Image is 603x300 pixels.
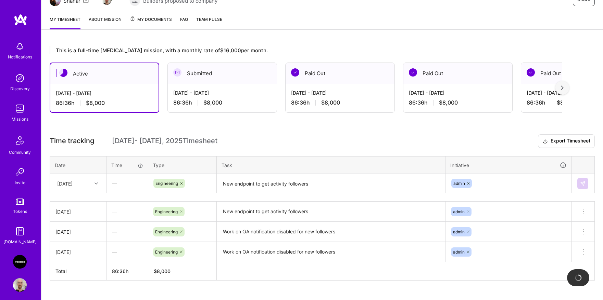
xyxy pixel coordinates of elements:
[155,229,178,234] span: Engineering
[409,89,507,96] div: [DATE] - [DATE]
[13,278,27,292] img: User Avatar
[453,181,465,186] span: admin
[173,89,271,96] div: [DATE] - [DATE]
[13,40,27,53] img: bell
[450,161,567,169] div: Initiative
[217,202,444,221] textarea: New endpoint to get activity followers
[50,46,562,54] div: This is a full-time [MEDICAL_DATA] mission, with a monthly rate of $16,000 per month.
[168,63,277,84] div: Submitted
[561,85,564,90] img: right
[86,99,105,107] span: $8,000
[196,17,222,22] span: Team Pulse
[409,99,507,106] div: 86:36 h
[291,89,389,96] div: [DATE] - [DATE]
[196,16,222,29] a: Team Pulse
[55,248,101,256] div: [DATE]
[203,99,222,106] span: $8,000
[557,99,576,106] span: $8,000
[50,262,106,281] th: Total
[580,181,586,186] img: Submit
[527,68,535,77] img: Paid Out
[403,63,512,84] div: Paid Out
[13,224,27,238] img: guide book
[50,156,106,174] th: Date
[155,249,178,255] span: Engineering
[180,16,188,29] a: FAQ
[148,262,217,281] th: $8,000
[11,278,28,292] a: User Avatar
[95,182,98,185] i: icon Chevron
[50,16,80,29] a: My timesheet
[217,156,445,174] th: Task
[57,180,73,187] div: [DATE]
[217,175,444,193] textarea: New endpoint to get activity followers
[217,222,444,241] textarea: Work on OA notification disabled for new followers
[13,208,27,215] div: Tokens
[217,243,444,261] textarea: Work on OA notification disabled for new followers
[173,68,181,77] img: Submitted
[286,63,394,84] div: Paid Out
[12,115,28,123] div: Missions
[12,132,28,149] img: Community
[89,16,122,29] a: About Mission
[291,68,299,77] img: Paid Out
[9,149,31,156] div: Community
[107,174,148,192] div: —
[439,99,458,106] span: $8,000
[173,99,271,106] div: 86:36 h
[155,181,178,186] span: Engineering
[542,138,548,145] i: icon Download
[111,162,143,169] div: Time
[453,229,465,234] span: admin
[291,99,389,106] div: 86:36 h
[148,156,217,174] th: Type
[56,90,153,97] div: [DATE] - [DATE]
[577,178,589,189] div: null
[16,199,24,205] img: tokens
[453,249,465,255] span: admin
[10,85,30,92] div: Discovery
[50,63,159,84] div: Active
[8,53,32,60] div: Notifications
[13,255,27,269] img: VooDoo (BeReal): Engineering Execution Squad
[453,209,465,214] span: admin
[130,16,172,29] a: My Documents
[321,99,340,106] span: $8,000
[59,69,67,77] img: Active
[55,208,101,215] div: [DATE]
[13,165,27,179] img: Invite
[11,255,28,269] a: VooDoo (BeReal): Engineering Execution Squad
[13,71,27,85] img: discovery
[55,228,101,235] div: [DATE]
[50,137,94,145] span: Time tracking
[106,223,148,241] div: —
[106,203,148,221] div: —
[538,134,595,148] button: Export Timesheet
[130,16,172,23] span: My Documents
[409,68,417,77] img: Paid Out
[575,274,582,281] img: loading
[13,102,27,115] img: teamwork
[3,238,37,245] div: [DOMAIN_NAME]
[56,99,153,107] div: 86:36 h
[106,262,148,281] th: 86:36h
[106,243,148,261] div: —
[155,209,178,214] span: Engineering
[14,14,27,26] img: logo
[15,179,25,186] div: Invite
[112,137,217,145] span: [DATE] - [DATE] , 2025 Timesheet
